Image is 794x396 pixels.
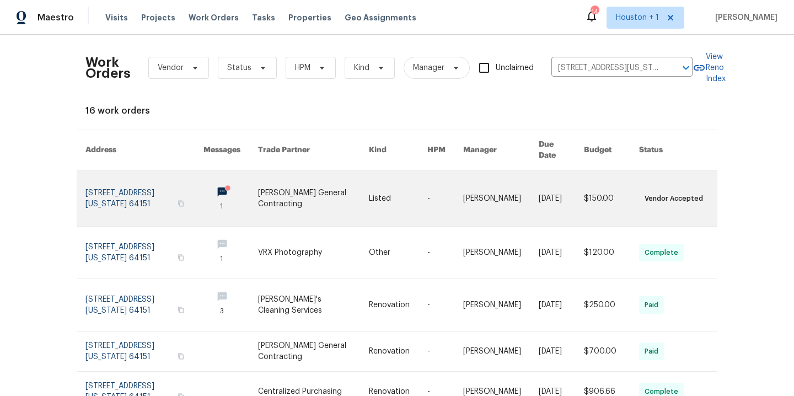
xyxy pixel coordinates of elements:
button: Copy Address [176,305,186,315]
td: - [419,170,454,227]
span: Visits [105,12,128,23]
span: Geo Assignments [345,12,416,23]
span: Status [227,62,251,73]
td: Other [360,227,419,279]
td: - [419,331,454,372]
span: Unclaimed [496,62,534,74]
th: Messages [195,130,249,170]
button: Open [678,60,694,76]
input: Enter in an address [551,60,662,77]
td: [PERSON_NAME] [454,331,530,372]
span: Properties [288,12,331,23]
th: Status [630,130,717,170]
div: 14 [591,7,598,18]
button: Copy Address [176,199,186,208]
button: Copy Address [176,351,186,361]
td: [PERSON_NAME] General Contracting [249,331,360,372]
div: 16 work orders [85,105,709,116]
h2: Work Orders [85,57,131,79]
td: [PERSON_NAME] [454,279,530,331]
th: Due Date [530,130,575,170]
span: Work Orders [189,12,239,23]
td: [PERSON_NAME] General Contracting [249,170,360,227]
td: [PERSON_NAME] [454,170,530,227]
td: Renovation [360,331,419,372]
span: Projects [141,12,175,23]
span: Tasks [252,14,275,22]
td: [PERSON_NAME]'s Cleaning Services [249,279,360,331]
th: Kind [360,130,419,170]
button: Copy Address [176,253,186,263]
td: [PERSON_NAME] [454,227,530,279]
span: Manager [413,62,444,73]
th: HPM [419,130,454,170]
span: [PERSON_NAME] [711,12,777,23]
td: - [419,279,454,331]
th: Address [77,130,195,170]
th: Manager [454,130,530,170]
span: Maestro [37,12,74,23]
td: - [419,227,454,279]
th: Budget [575,130,630,170]
span: HPM [295,62,310,73]
td: Renovation [360,279,419,331]
td: Listed [360,170,419,227]
th: Trade Partner [249,130,360,170]
a: View Reno Index [693,51,726,84]
span: Kind [354,62,369,73]
span: Vendor [158,62,184,73]
td: VRX Photography [249,227,360,279]
span: Houston + 1 [616,12,659,23]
